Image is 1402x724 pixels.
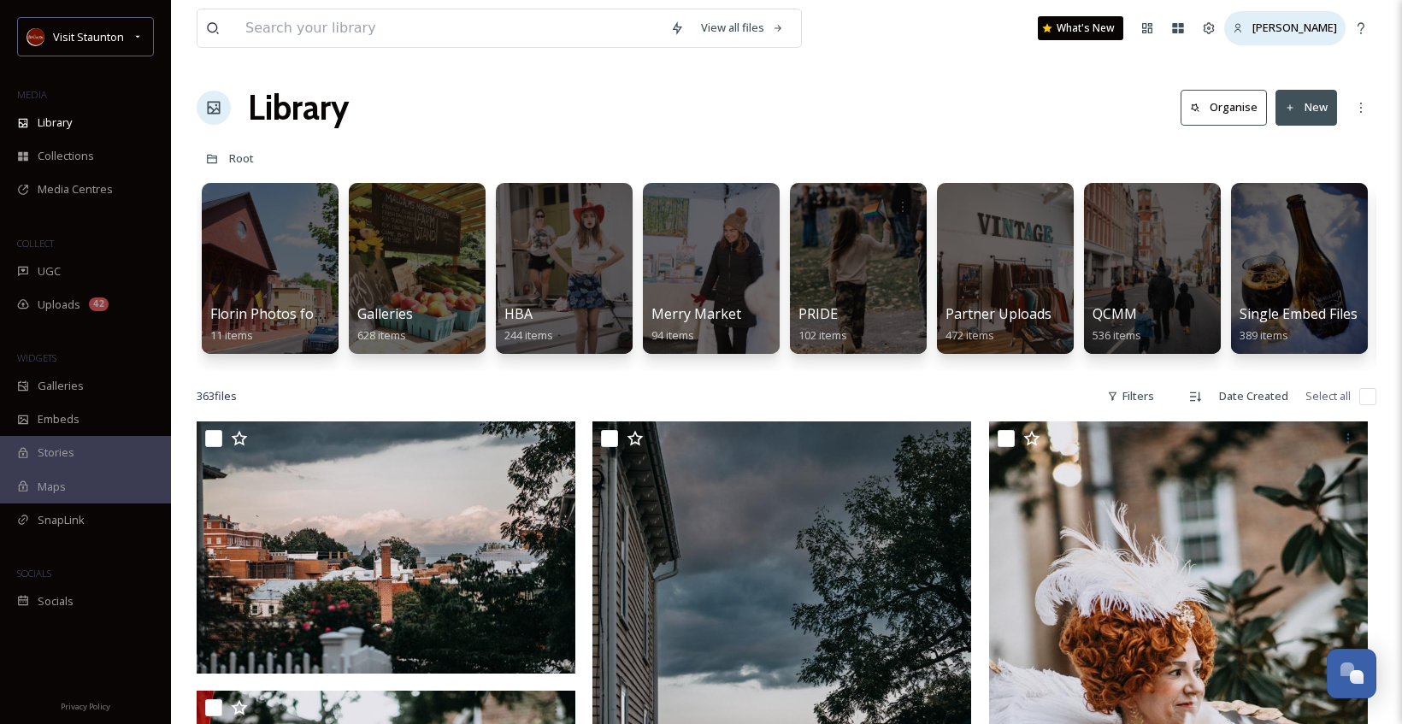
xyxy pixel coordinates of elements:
a: View all files [692,11,792,44]
a: HBA244 items [504,306,553,343]
span: SOCIALS [17,567,51,580]
a: Galleries628 items [357,306,413,343]
span: Stories [38,444,74,461]
img: SDDA8-25-273.jpg [197,421,575,674]
span: Maps [38,479,66,495]
div: 42 [89,297,109,311]
a: Privacy Policy [61,695,110,715]
img: images.png [27,28,44,45]
a: Root [229,148,254,168]
a: QCMM536 items [1093,306,1141,343]
a: Merry Market94 items [651,306,741,343]
span: COLLECT [17,237,54,250]
span: Partner Uploads [945,304,1051,323]
span: 389 items [1240,327,1288,343]
span: Collections [38,148,94,164]
span: Select all [1305,388,1351,404]
span: 11 items [210,327,253,343]
span: Visit Staunton [53,29,124,44]
span: 628 items [357,327,406,343]
a: Library [248,82,349,133]
span: WIDGETS [17,351,56,364]
span: Library [38,115,72,131]
span: 536 items [1093,327,1141,343]
span: Single Embed Files [1240,304,1358,323]
a: Partner Uploads472 items [945,306,1051,343]
button: New [1275,90,1337,125]
span: Privacy Policy [61,701,110,712]
a: Organise [1181,90,1275,125]
span: UGC [38,263,61,280]
span: Socials [38,593,74,609]
span: HBA [504,304,533,323]
span: Uploads [38,297,80,313]
div: Filters [1099,380,1163,413]
div: Date Created [1211,380,1297,413]
span: QCMM [1093,304,1137,323]
button: Open Chat [1327,649,1376,698]
span: 363 file s [197,388,237,404]
span: Florin Photos for Staunton CVB usage [210,304,456,323]
span: MEDIA [17,88,47,101]
span: Galleries [38,378,84,394]
span: 94 items [651,327,694,343]
a: What's New [1038,16,1123,40]
span: 102 items [798,327,847,343]
a: Single Embed Files389 items [1240,306,1358,343]
span: Embeds [38,411,80,427]
a: Florin Photos for Staunton CVB usage11 items [210,306,456,343]
span: Root [229,150,254,166]
span: SnapLink [38,512,85,528]
span: Galleries [357,304,413,323]
a: [PERSON_NAME] [1224,11,1346,44]
span: 244 items [504,327,553,343]
button: Organise [1181,90,1267,125]
input: Search your library [237,9,662,47]
a: PRIDE102 items [798,306,847,343]
span: PRIDE [798,304,838,323]
span: Merry Market [651,304,741,323]
span: Media Centres [38,181,113,197]
span: 472 items [945,327,994,343]
span: [PERSON_NAME] [1252,20,1337,35]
